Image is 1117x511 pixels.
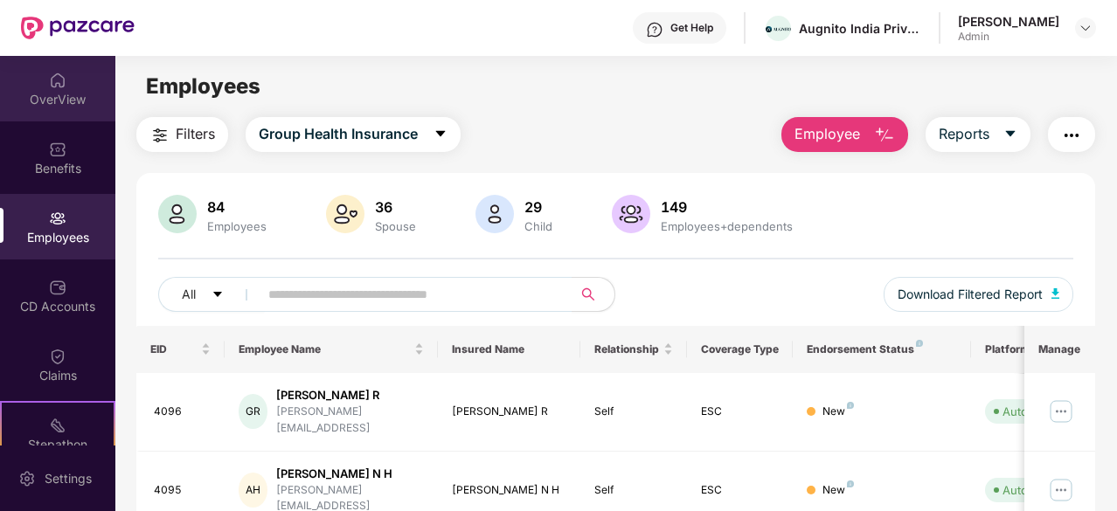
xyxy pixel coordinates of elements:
span: Download Filtered Report [898,285,1043,304]
div: Endorsement Status [807,342,956,356]
div: AH [239,473,267,508]
img: svg+xml;base64,PHN2ZyBpZD0iQmVuZWZpdHMiIHhtbG5zPSJodHRwOi8vd3d3LnczLm9yZy8yMDAwL3N2ZyIgd2lkdGg9Ij... [49,141,66,158]
span: caret-down [1003,127,1017,142]
div: Self [594,482,673,499]
div: Stepathon [2,436,114,453]
div: [PERSON_NAME] R [276,387,424,404]
img: svg+xml;base64,PHN2ZyB4bWxucz0iaHR0cDovL3d3dy53My5vcmcvMjAwMC9zdmciIHdpZHRoPSIyNCIgaGVpZ2h0PSIyNC... [1061,125,1082,146]
button: Group Health Insurancecaret-down [246,117,461,152]
img: svg+xml;base64,PHN2ZyBpZD0iU2V0dGluZy0yMHgyMCIgeG1sbnM9Imh0dHA6Ly93d3cudzMub3JnLzIwMDAvc3ZnIiB3aW... [18,470,36,487]
div: Get Help [670,21,713,35]
img: svg+xml;base64,PHN2ZyBpZD0iQ2xhaW0iIHhtbG5zPSJodHRwOi8vd3d3LnczLm9yZy8yMDAwL3N2ZyIgd2lkdGg9IjIwIi... [49,348,66,365]
img: svg+xml;base64,PHN2ZyB4bWxucz0iaHR0cDovL3d3dy53My5vcmcvMjAwMC9zdmciIHhtbG5zOnhsaW5rPSJodHRwOi8vd3... [1051,288,1060,299]
th: Manage [1024,326,1095,373]
span: Relationship [594,342,660,356]
span: All [182,285,196,304]
img: svg+xml;base64,PHN2ZyB4bWxucz0iaHR0cDovL3d3dy53My5vcmcvMjAwMC9zdmciIHhtbG5zOnhsaW5rPSJodHRwOi8vd3... [158,195,197,233]
img: svg+xml;base64,PHN2ZyB4bWxucz0iaHR0cDovL3d3dy53My5vcmcvMjAwMC9zdmciIHdpZHRoPSIyNCIgaGVpZ2h0PSIyNC... [149,125,170,146]
div: Platform Status [985,342,1081,356]
button: Reportscaret-down [926,117,1030,152]
span: EID [150,342,198,356]
div: GR [239,394,267,429]
img: manageButton [1047,476,1075,504]
th: Relationship [580,326,687,373]
div: [PERSON_NAME][EMAIL_ADDRESS] [276,404,424,437]
div: ESC [701,482,780,499]
div: [PERSON_NAME] N H [276,466,424,482]
img: New Pazcare Logo [21,17,135,39]
div: 4095 [154,482,212,499]
button: Employee [781,117,908,152]
div: Auto Verified [1003,481,1072,499]
div: Settings [39,470,97,487]
div: Spouse [371,219,420,233]
img: svg+xml;base64,PHN2ZyBpZD0iQ0RfQWNjb3VudHMiIGRhdGEtbmFtZT0iQ0QgQWNjb3VudHMiIHhtbG5zPSJodHRwOi8vd3... [49,279,66,296]
span: Employee Name [239,342,411,356]
button: Filters [136,117,228,152]
img: svg+xml;base64,PHN2ZyB4bWxucz0iaHR0cDovL3d3dy53My5vcmcvMjAwMC9zdmciIHhtbG5zOnhsaW5rPSJodHRwOi8vd3... [874,125,895,146]
div: [PERSON_NAME] [958,13,1059,30]
img: svg+xml;base64,PHN2ZyBpZD0iSGVscC0zMngzMiIgeG1sbnM9Imh0dHA6Ly93d3cudzMub3JnLzIwMDAvc3ZnIiB3aWR0aD... [646,21,663,38]
th: Insured Name [438,326,580,373]
div: New [822,482,854,499]
span: caret-down [434,127,447,142]
img: svg+xml;base64,PHN2ZyB4bWxucz0iaHR0cDovL3d3dy53My5vcmcvMjAwMC9zdmciIHhtbG5zOnhsaW5rPSJodHRwOi8vd3... [612,195,650,233]
div: 36 [371,198,420,216]
img: svg+xml;base64,PHN2ZyB4bWxucz0iaHR0cDovL3d3dy53My5vcmcvMjAwMC9zdmciIHdpZHRoPSI4IiBoZWlnaHQ9IjgiIH... [847,480,854,487]
img: svg+xml;base64,PHN2ZyBpZD0iRHJvcGRvd24tMzJ4MzIiIHhtbG5zPSJodHRwOi8vd3d3LnczLm9yZy8yMDAwL3N2ZyIgd2... [1079,21,1093,35]
div: Child [521,219,556,233]
div: Augnito India Private Limited [799,20,921,37]
img: svg+xml;base64,PHN2ZyB4bWxucz0iaHR0cDovL3d3dy53My5vcmcvMjAwMC9zdmciIHhtbG5zOnhsaW5rPSJodHRwOi8vd3... [326,195,364,233]
div: Employees [204,219,270,233]
div: 84 [204,198,270,216]
img: svg+xml;base64,PHN2ZyB4bWxucz0iaHR0cDovL3d3dy53My5vcmcvMjAwMC9zdmciIHdpZHRoPSI4IiBoZWlnaHQ9IjgiIH... [916,340,923,347]
span: caret-down [212,288,224,302]
img: svg+xml;base64,PHN2ZyB4bWxucz0iaHR0cDovL3d3dy53My5vcmcvMjAwMC9zdmciIHdpZHRoPSI4IiBoZWlnaHQ9IjgiIH... [847,402,854,409]
img: Augnito%20Logotype%20with%20logomark-8.png [766,26,791,32]
button: Allcaret-down [158,277,265,312]
span: Employees [146,73,260,99]
span: search [572,287,606,301]
div: Self [594,404,673,420]
span: Reports [939,123,989,145]
span: Filters [176,123,215,145]
div: Employees+dependents [657,219,796,233]
th: Coverage Type [687,326,794,373]
div: New [822,404,854,420]
button: search [572,277,615,312]
div: 4096 [154,404,212,420]
img: svg+xml;base64,PHN2ZyB4bWxucz0iaHR0cDovL3d3dy53My5vcmcvMjAwMC9zdmciIHdpZHRoPSIyMSIgaGVpZ2h0PSIyMC... [49,417,66,434]
span: Group Health Insurance [259,123,418,145]
div: [PERSON_NAME] R [452,404,566,420]
div: ESC [701,404,780,420]
img: manageButton [1047,397,1075,425]
div: 149 [657,198,796,216]
div: [PERSON_NAME] N H [452,482,566,499]
div: Admin [958,30,1059,44]
img: svg+xml;base64,PHN2ZyBpZD0iRW1wbG95ZWVzIiB4bWxucz0iaHR0cDovL3d3dy53My5vcmcvMjAwMC9zdmciIHdpZHRoPS... [49,210,66,227]
th: EID [136,326,225,373]
span: Employee [794,123,860,145]
button: Download Filtered Report [884,277,1074,312]
img: svg+xml;base64,PHN2ZyBpZD0iSG9tZSIgeG1sbnM9Imh0dHA6Ly93d3cudzMub3JnLzIwMDAvc3ZnIiB3aWR0aD0iMjAiIG... [49,72,66,89]
div: Auto Verified [1003,403,1072,420]
img: svg+xml;base64,PHN2ZyB4bWxucz0iaHR0cDovL3d3dy53My5vcmcvMjAwMC9zdmciIHhtbG5zOnhsaW5rPSJodHRwOi8vd3... [475,195,514,233]
div: 29 [521,198,556,216]
th: Employee Name [225,326,438,373]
